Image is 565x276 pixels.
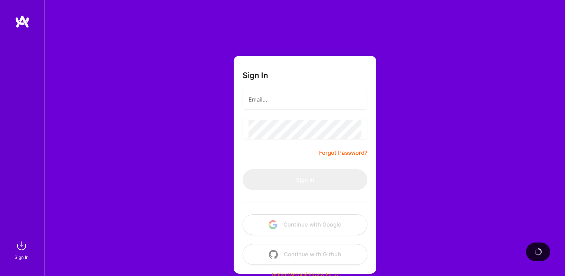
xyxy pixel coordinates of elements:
img: sign in [14,238,29,253]
img: icon [269,220,277,229]
a: sign inSign In [16,238,29,261]
div: © 2025 ATeams Inc., All rights reserved. [45,257,565,276]
button: Continue with Google [243,214,367,235]
input: Email... [249,90,361,109]
button: Continue with Github [243,244,367,265]
img: logo [15,15,30,28]
button: Sign In [243,169,367,190]
div: Sign In [14,253,29,261]
img: icon [269,250,278,259]
h3: Sign In [243,71,268,80]
a: Forgot Password? [319,148,367,157]
img: loading [534,248,542,256]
